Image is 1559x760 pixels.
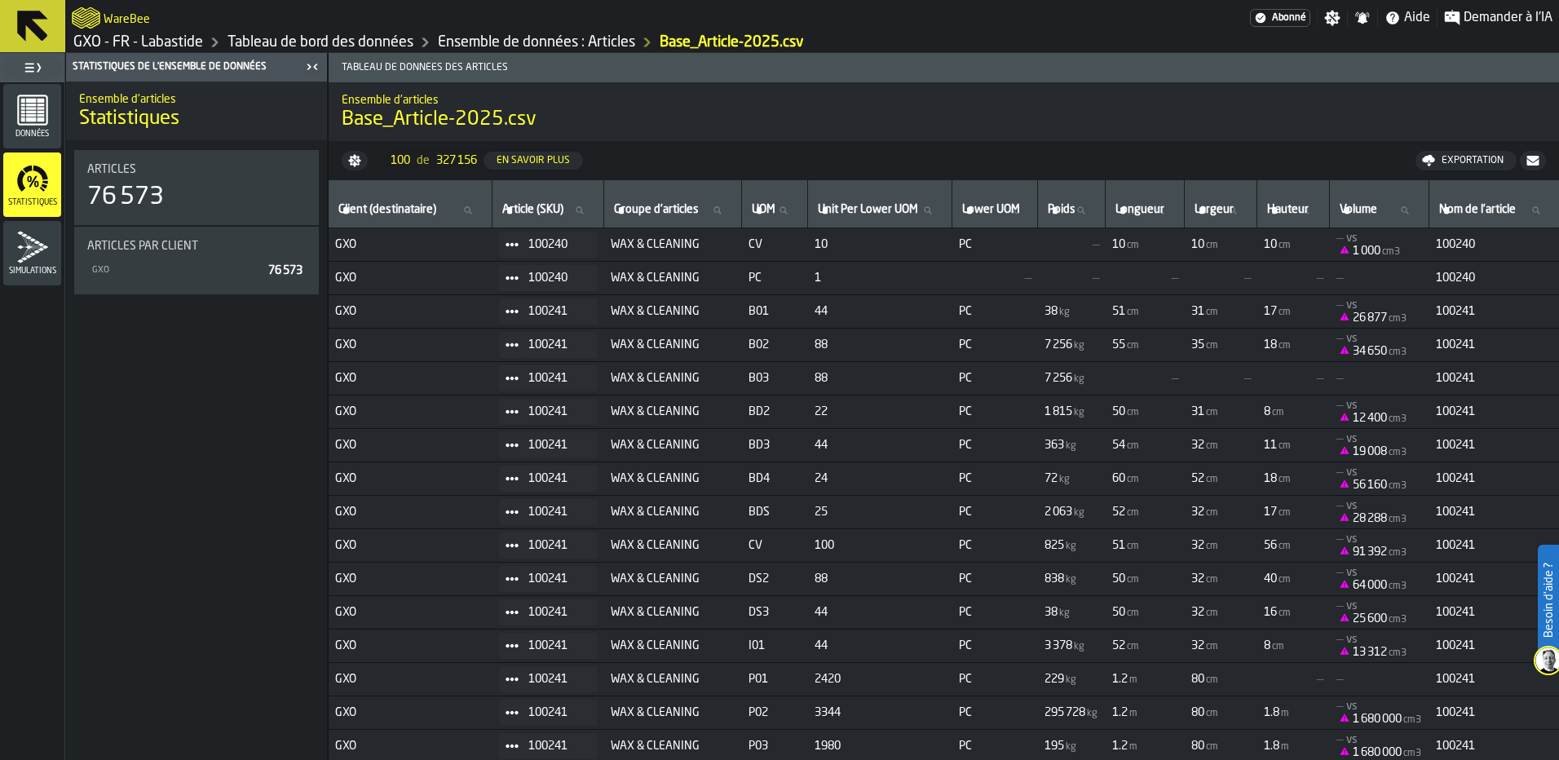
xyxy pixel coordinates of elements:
span: 1 815 [1044,405,1072,418]
span: 22 [815,405,946,418]
div: En savoir plus [490,155,576,166]
span: PC [959,238,1031,251]
span: PC [959,405,1031,418]
span: 100241 [528,338,585,351]
span: FormattedValue [1191,405,1220,418]
span: GXO [335,439,486,452]
a: link-to-/wh/i/6d62c477-0d62-49a3-8ae2-182b02fd63a7/ITEM_SET/b1e753c6-f0f3-4a42-9ad2-e93f119a9010 [660,33,804,51]
span: FormattedValue [1044,305,1071,318]
span: BD4 [749,472,802,485]
span: 825 [1044,539,1064,552]
span: cm [1272,407,1284,418]
span: 7 256 [1044,338,1072,351]
span: cm3 [1389,313,1407,325]
span: cm3 [1389,547,1407,559]
span: FormattedValue [1191,338,1220,351]
input: label [1264,200,1323,221]
h2: Sub Title [79,90,314,106]
span: 44 [815,439,946,452]
span: 100241 [1436,372,1554,385]
span: — [1191,372,1251,385]
span: 100241 [1436,506,1554,519]
span: cm3 [1389,447,1407,458]
label: button-toggle-Demander à l'IA [1438,8,1559,28]
span: 18 [1264,338,1277,351]
span: cm [1279,440,1291,452]
span: kg [1074,373,1084,385]
span: FormattedValue [1112,405,1141,418]
span: cm [1279,507,1291,519]
span: 60 [1112,472,1125,485]
button: button-Exportation [1415,151,1517,170]
span: vs [1346,533,1358,545]
span: FormattedValue [1112,305,1141,318]
span: — [1336,533,1343,545]
span: 100240 [1436,272,1554,285]
span: label [1340,203,1377,216]
input: label [611,200,735,221]
span: FormattedValue [1191,472,1220,485]
span: FormattedValue [1044,506,1086,519]
span: 44 [815,305,946,318]
span: 25 [815,506,946,519]
div: Statistiques de l'ensemble de données [69,61,301,73]
span: FormattedValue [1336,512,1408,525]
span: GXO [335,539,486,552]
span: GXO [335,238,486,251]
span: cm [1127,307,1139,318]
span: cm [1279,240,1291,251]
span: kg [1059,474,1070,485]
span: cm [1127,440,1139,452]
span: 38 [1044,305,1058,318]
span: Statistiques [3,198,61,207]
input: label [1336,200,1422,221]
span: WAX & CLEANING [611,272,735,285]
span: cm3 [1389,480,1407,492]
label: Besoin d'aide ? [1539,546,1557,654]
span: FormattedValue [1336,245,1402,258]
span: 51 [1112,305,1125,318]
span: B03 [749,372,802,385]
span: label [1048,203,1075,216]
span: FormattedValue [1044,439,1078,452]
span: cm3 [1389,347,1407,358]
span: 100241 [528,405,585,418]
span: — [1112,272,1178,285]
button: button- [1520,151,1546,170]
span: FormattedValue [1191,305,1220,318]
label: button-toggle-Notifications [1348,10,1377,26]
span: B02 [749,338,802,351]
h2: Sub Title [342,91,1546,107]
span: GXO [335,506,486,519]
input: label [1436,200,1553,221]
span: — [1264,372,1323,385]
span: kg [1059,307,1070,318]
span: GXO [335,338,486,351]
span: — [1336,400,1343,411]
section: card-ItemSetDashboardCard [73,147,320,382]
span: — [1112,372,1178,385]
button: button- [342,151,368,170]
input: label [1112,200,1177,221]
span: PC [959,338,1031,351]
div: Title [87,163,306,176]
span: 100240 [528,272,585,285]
span: vs [1346,400,1358,411]
span: 100240 [1436,238,1554,251]
div: Title [87,240,306,253]
span: 17 [1264,305,1277,318]
span: cm [1279,340,1291,351]
span: label [502,203,563,216]
span: vs [1346,567,1358,578]
span: — [1336,567,1343,578]
span: vs [1346,433,1358,444]
span: 100241 [1436,472,1554,485]
span: Abonné [1272,12,1306,24]
span: kg [1074,340,1084,351]
span: CV [749,238,802,251]
span: 1 [815,272,946,285]
div: title-Base_Article-2025.csv [329,82,1559,141]
span: Base_Article-2025.csv [342,107,537,133]
span: 18 [1264,472,1277,485]
span: Simulations [3,267,61,276]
